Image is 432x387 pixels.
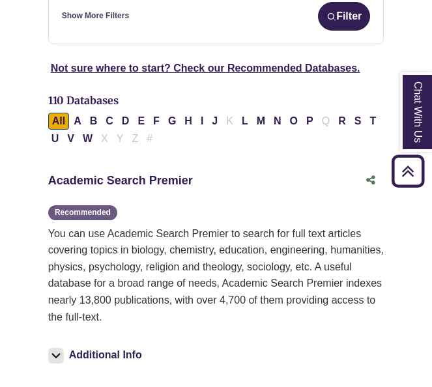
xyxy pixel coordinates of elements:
span: Recommended [48,205,117,220]
button: Filter Results O [286,113,302,130]
button: Filter Results L [238,113,252,130]
button: Filter Results V [63,130,78,147]
button: Filter Results I [197,113,207,130]
button: Filter Results G [164,113,180,130]
button: Filter Results H [180,113,196,130]
div: Alpha-list to filter by first letter of database name [48,115,381,143]
button: All [48,113,69,130]
button: Filter Results W [79,130,96,147]
button: Filter Results P [302,113,317,130]
button: Filter Results F [149,113,164,130]
button: Filter Results R [334,113,350,130]
button: Filter Results C [102,113,117,130]
button: Filter [318,2,370,31]
button: Additional Info [48,346,146,364]
button: Filter Results E [134,113,149,130]
a: Show More Filters [62,10,129,22]
button: Filter Results M [253,113,269,130]
a: Not sure where to start? Check our Recommended Databases. [51,63,360,74]
button: Filter Results B [86,113,102,130]
a: Back to Top [387,162,429,180]
button: Filter Results S [351,113,366,130]
button: Filter Results D [118,113,134,130]
button: Filter Results N [270,113,285,130]
button: Filter Results A [70,113,85,130]
p: You can use Academic Search Premier to search for full text articles covering topics in biology, ... [48,225,384,326]
button: Share this database [358,168,384,193]
button: Filter Results U [48,130,63,147]
span: 110 Databases [48,94,119,107]
a: Academic Search Premier [48,174,193,187]
button: Filter Results T [366,113,380,130]
button: Filter Results J [208,113,222,130]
